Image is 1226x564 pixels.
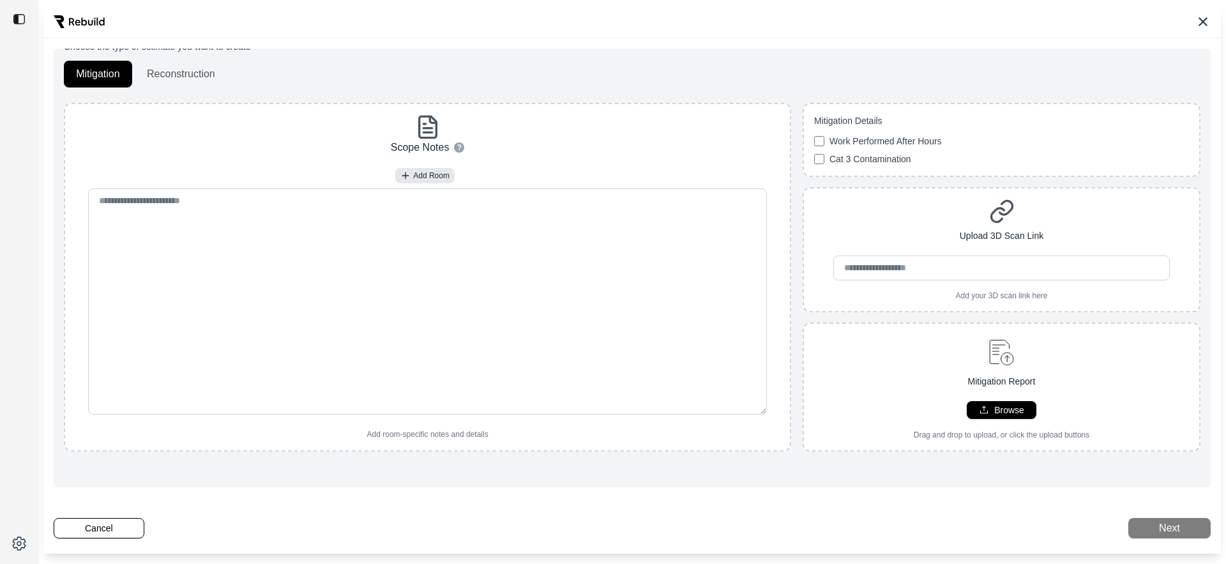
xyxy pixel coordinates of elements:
[994,404,1024,416] p: Browse
[54,15,105,28] img: Rebuild
[914,430,1090,440] p: Drag and drop to upload, or click the upload buttons
[960,229,1044,243] p: Upload 3D Scan Link
[814,136,824,146] input: Work Performed After Hours
[814,154,824,164] input: Cat 3 Contamination
[955,291,1047,301] p: Add your 3D scan link here
[829,135,942,148] span: Work Performed After Hours
[968,375,1036,388] p: Mitigation Report
[367,429,488,439] p: Add room-specific notes and details
[983,334,1020,370] img: upload-document.svg
[64,61,132,88] button: Mitigation
[814,114,1189,127] p: Mitigation Details
[829,153,911,165] span: Cat 3 Contamination
[395,168,455,183] button: Add Room
[967,401,1036,419] button: Browse
[457,142,462,153] span: ?
[54,518,144,538] button: Cancel
[391,140,450,155] p: Scope Notes
[13,13,26,26] img: toggle sidebar
[413,171,450,181] span: Add Room
[135,61,227,88] button: Reconstruction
